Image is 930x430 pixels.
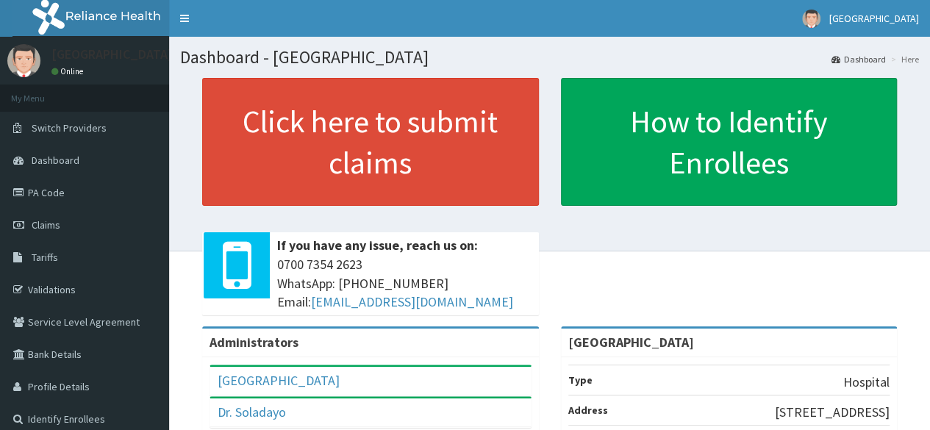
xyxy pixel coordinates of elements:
p: [GEOGRAPHIC_DATA] [51,48,173,61]
a: How to Identify Enrollees [561,78,898,206]
li: Here [887,53,919,65]
span: Switch Providers [32,121,107,135]
h1: Dashboard - [GEOGRAPHIC_DATA] [180,48,919,67]
strong: [GEOGRAPHIC_DATA] [568,334,694,351]
a: Click here to submit claims [202,78,539,206]
img: User Image [802,10,820,28]
b: Administrators [210,334,298,351]
span: Tariffs [32,251,58,264]
a: [EMAIL_ADDRESS][DOMAIN_NAME] [311,293,513,310]
span: 0700 7354 2623 WhatsApp: [PHONE_NUMBER] Email: [277,255,532,312]
p: [STREET_ADDRESS] [775,403,890,422]
span: [GEOGRAPHIC_DATA] [829,12,919,25]
img: User Image [7,44,40,77]
a: [GEOGRAPHIC_DATA] [218,372,340,389]
a: Dr. Soladayo [218,404,286,420]
span: Claims [32,218,60,232]
span: Dashboard [32,154,79,167]
b: Type [568,373,593,387]
b: If you have any issue, reach us on: [277,237,478,254]
a: Online [51,66,87,76]
a: Dashboard [831,53,886,65]
p: Hospital [843,373,890,392]
b: Address [568,404,608,417]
